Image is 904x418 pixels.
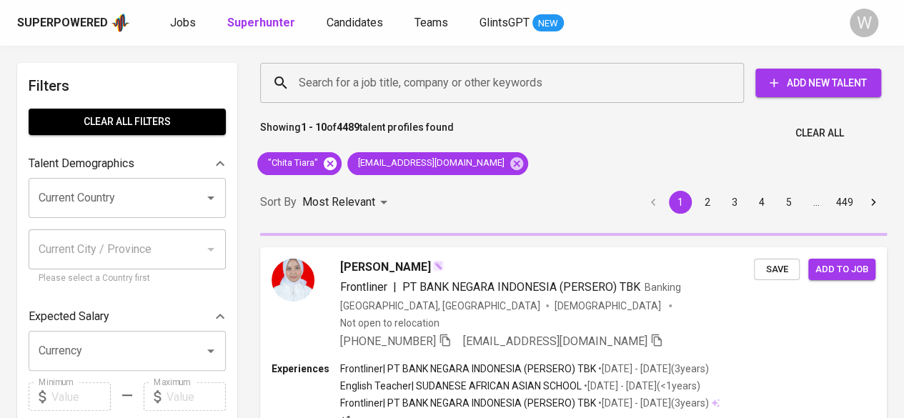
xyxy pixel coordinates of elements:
[257,152,342,175] div: "Chita Tiara"
[815,262,868,278] span: Add to job
[111,12,130,34] img: app logo
[808,259,875,281] button: Add to job
[227,14,298,32] a: Superhunter
[805,195,828,209] div: …
[170,16,196,29] span: Jobs
[645,282,681,293] span: Banking
[347,152,528,175] div: [EMAIL_ADDRESS][DOMAIN_NAME]
[480,14,564,32] a: GlintsGPT NEW
[862,191,885,214] button: Go to next page
[432,260,444,272] img: magic_wand.svg
[327,14,386,32] a: Candidates
[596,362,709,376] p: • [DATE] - [DATE] ( 3 years )
[40,113,214,131] span: Clear All filters
[750,191,773,214] button: Go to page 4
[257,156,327,170] span: "Chita Tiara"
[340,334,436,348] span: [PHONE_NUMBER]
[761,262,793,278] span: Save
[272,362,340,376] p: Experiences
[272,259,314,302] img: 67f920cdd322d5eb6c4bf22f37e8cca0.jpeg
[582,379,700,393] p: • [DATE] - [DATE] ( <1 years )
[17,12,130,34] a: Superpoweredapp logo
[340,362,596,376] p: Frontliner | PT BANK NEGARA INDONESIA (PERSERO) TBK
[778,191,800,214] button: Go to page 5
[723,191,746,214] button: Go to page 3
[327,16,383,29] span: Candidates
[414,16,448,29] span: Teams
[227,16,295,29] b: Superhunter
[596,396,709,410] p: • [DATE] - [DATE] ( 3 years )
[414,14,451,32] a: Teams
[340,396,596,410] p: Frontliner | PT BANK NEGARA INDONESIA (PERSERO) TBK
[795,124,844,142] span: Clear All
[260,120,454,146] p: Showing of talent profiles found
[696,191,719,214] button: Go to page 2
[755,69,881,97] button: Add New Talent
[170,14,199,32] a: Jobs
[832,191,858,214] button: Go to page 449
[29,74,226,97] h6: Filters
[532,16,564,31] span: NEW
[790,120,850,146] button: Clear All
[302,194,375,211] p: Most Relevant
[754,259,800,281] button: Save
[340,299,540,313] div: [GEOGRAPHIC_DATA], [GEOGRAPHIC_DATA]
[39,272,216,286] p: Please select a Country first
[29,149,226,178] div: Talent Demographics
[301,121,327,133] b: 1 - 10
[340,259,431,276] span: [PERSON_NAME]
[340,379,582,393] p: English Teacher | SUDANESE AFRICAN ASIAN SCHOOL
[51,382,111,411] input: Value
[402,280,640,294] span: PT BANK NEGARA INDONESIA (PERSERO) TBK
[29,302,226,331] div: Expected Salary
[463,334,647,348] span: [EMAIL_ADDRESS][DOMAIN_NAME]
[767,74,870,92] span: Add New Talent
[340,316,439,330] p: Not open to relocation
[29,109,226,135] button: Clear All filters
[260,194,297,211] p: Sort By
[669,191,692,214] button: page 1
[347,156,513,170] span: [EMAIL_ADDRESS][DOMAIN_NAME]
[201,188,221,208] button: Open
[393,279,397,296] span: |
[167,382,226,411] input: Value
[201,341,221,361] button: Open
[17,15,108,31] div: Superpowered
[555,299,663,313] span: [DEMOGRAPHIC_DATA]
[640,191,887,214] nav: pagination navigation
[29,155,134,172] p: Talent Demographics
[302,189,392,216] div: Most Relevant
[480,16,530,29] span: GlintsGPT
[337,121,359,133] b: 4489
[340,280,387,294] span: Frontliner
[850,9,878,37] div: W
[29,308,109,325] p: Expected Salary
